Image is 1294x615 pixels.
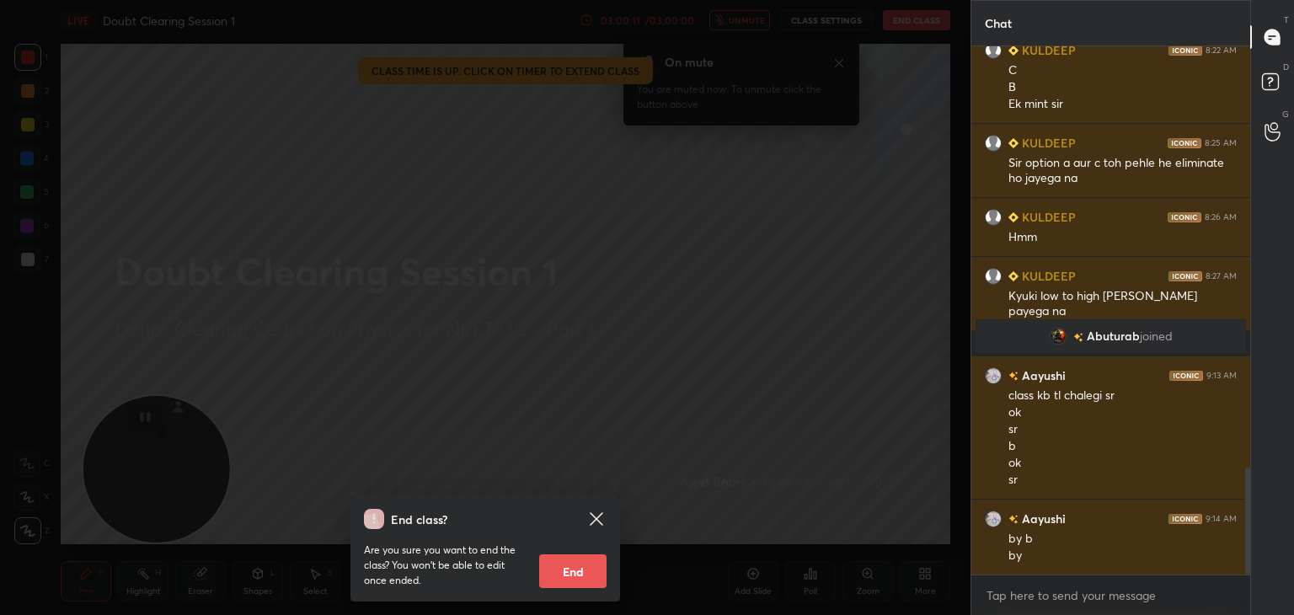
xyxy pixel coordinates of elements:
div: grid [971,46,1250,575]
div: B [1008,79,1237,96]
div: by [1008,548,1237,564]
h6: KULDEEP [1019,267,1076,285]
div: ok [1008,455,1237,472]
img: default.png [985,42,1002,59]
img: iconic-dark.1390631f.png [1168,271,1202,281]
img: iconic-dark.1390631f.png [1168,212,1201,222]
div: b [1008,438,1237,455]
img: f489e88b83a74f9da2c2d2e2cf89f259.jpg [985,367,1002,384]
div: Hmm [1008,229,1237,246]
button: End [539,554,607,588]
img: 004d15cedb6045b5a66fa2d64a4102cd.jpg [1050,328,1067,345]
img: iconic-dark.1390631f.png [1169,371,1203,381]
p: D [1283,61,1289,73]
div: Kyuki low to high [PERSON_NAME] payega na [1008,288,1237,320]
img: Learner_Badge_beginner_1_8b307cf2a0.svg [1008,212,1019,222]
img: no-rating-badge.077c3623.svg [1008,372,1019,381]
div: 8:25 AM [1205,138,1237,148]
span: joined [1140,329,1173,343]
h4: End class? [391,511,447,528]
div: Sir option a aur c toh pehle he eliminate ho jayega na [1008,155,1237,187]
p: T [1284,13,1289,26]
div: 9:13 AM [1206,371,1237,381]
div: 8:26 AM [1205,212,1237,222]
div: 9:14 AM [1206,514,1237,524]
img: default.png [985,268,1002,285]
div: 8:27 AM [1206,271,1237,281]
img: iconic-dark.1390631f.png [1168,138,1201,148]
img: default.png [985,135,1002,152]
p: Chat [971,1,1025,45]
img: iconic-dark.1390631f.png [1168,45,1202,56]
h6: KULDEEP [1019,208,1076,226]
img: Learner_Badge_beginner_1_8b307cf2a0.svg [1008,138,1019,148]
img: no-rating-badge.077c3623.svg [1008,515,1019,524]
h6: KULDEEP [1019,134,1076,152]
div: C [1008,62,1237,79]
div: 8:22 AM [1206,45,1237,56]
img: no-rating-badge.077c3623.svg [1073,333,1083,342]
img: Learner_Badge_beginner_1_8b307cf2a0.svg [1008,271,1019,281]
p: Are you sure you want to end the class? You won’t be able to edit once ended. [364,543,526,588]
img: Learner_Badge_beginner_1_8b307cf2a0.svg [1008,45,1019,56]
h6: Aayushi [1019,366,1066,384]
img: f489e88b83a74f9da2c2d2e2cf89f259.jpg [985,511,1002,527]
div: class kb tl chalegi sr [1008,388,1237,404]
h6: KULDEEP [1019,41,1076,59]
div: ok [1008,404,1237,421]
p: G [1282,108,1289,120]
div: sr [1008,421,1237,438]
img: default.png [985,209,1002,226]
h6: Aayushi [1019,510,1066,527]
div: sr [1008,472,1237,489]
span: Abuturab [1087,329,1140,343]
img: iconic-dark.1390631f.png [1168,514,1202,524]
div: by b [1008,531,1237,548]
div: Ek mint sir [1008,96,1237,113]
